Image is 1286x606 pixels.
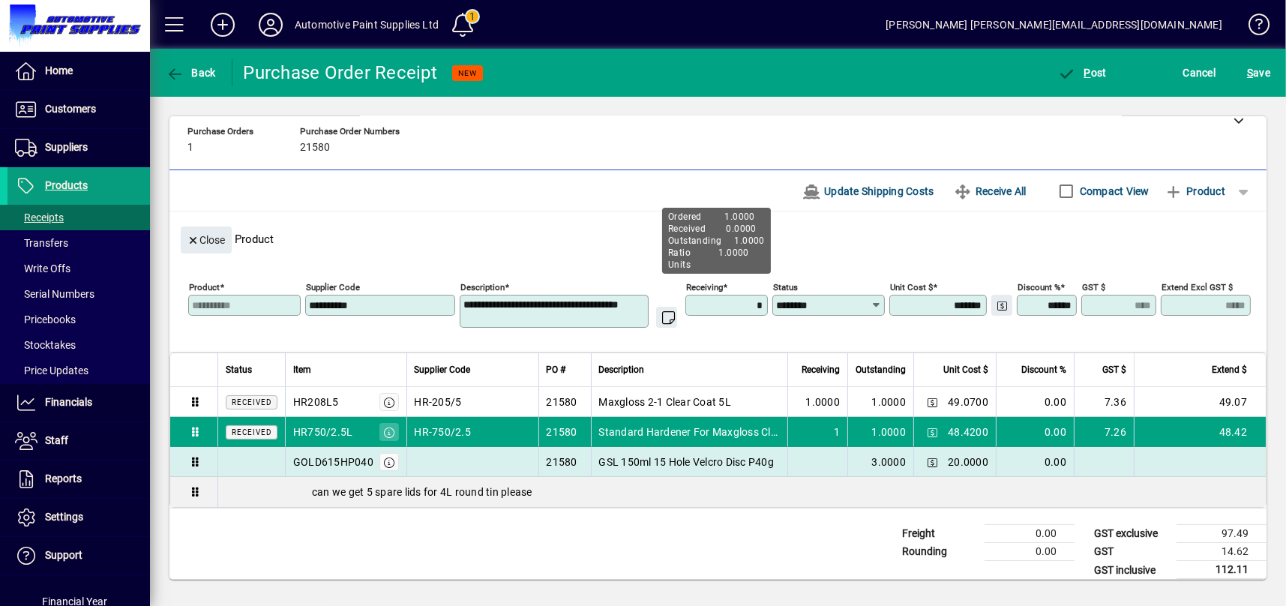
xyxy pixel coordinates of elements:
button: Change Price Levels [922,451,943,472]
td: 1.0000 [847,417,913,447]
span: Description [599,361,645,378]
button: Close [181,226,232,253]
span: Supplier Code [415,361,471,378]
span: PO # [547,361,566,378]
span: Suppliers [45,141,88,153]
span: Staff [45,434,68,446]
button: Change Price Levels [922,391,943,412]
span: Receiving [802,361,840,378]
span: 1.0000 [806,394,841,409]
td: Standard Hardener For Maxgloss Clear 2.5L [591,417,788,447]
td: 0.00 [996,447,1074,477]
a: Knowledge Base [1237,3,1267,52]
button: Profile [247,11,295,38]
td: 112.11 [1177,561,1267,580]
span: Stocktakes [15,339,76,351]
td: HR-205/5 [406,387,538,417]
mat-label: Status [773,282,798,292]
span: Outstanding [856,361,906,378]
span: Receipts [15,211,64,223]
span: 1 [834,424,840,439]
a: Suppliers [7,129,150,166]
td: 3.0000 [847,447,913,477]
mat-label: GST $ [1082,282,1105,292]
div: GOLD615HP040 [293,454,373,469]
span: NEW [458,68,477,78]
a: Home [7,52,150,90]
span: 49.0700 [948,394,988,409]
button: Post [1054,59,1111,86]
span: Products [45,179,88,191]
a: Price Updates [7,358,150,383]
td: 14.62 [1177,543,1267,561]
a: Transfers [7,230,150,256]
span: ave [1247,61,1270,85]
a: Customers [7,91,150,128]
button: Receive All [948,178,1033,205]
span: S [1247,67,1253,79]
mat-label: Supplier Code [306,282,360,292]
a: Write Offs [7,256,150,281]
span: Received [232,398,271,406]
div: can we get 5 spare lids for 4L round tin please [218,484,1266,499]
span: Item [293,361,311,378]
span: Discount % [1021,361,1066,378]
label: Compact View [1077,184,1150,199]
span: GST $ [1102,361,1126,378]
span: 48.4200 [948,424,988,439]
span: Extend $ [1212,361,1247,378]
span: Close [187,228,226,253]
span: Pricebooks [15,313,76,325]
td: 7.26 [1074,417,1134,447]
a: Reports [7,460,150,498]
td: Freight [895,525,985,543]
button: Change Price Levels [922,421,943,442]
span: Reports [45,472,82,484]
span: Financials [45,396,92,408]
span: 20.0000 [948,454,988,469]
a: Serial Numbers [7,281,150,307]
td: 0.00 [985,525,1075,543]
span: Product [1165,179,1225,203]
td: GST inclusive [1087,561,1177,580]
td: GST [1087,543,1177,561]
td: 49.07 [1134,387,1266,417]
td: Maxgloss 2-1 Clear Coat 5L [591,387,788,417]
app-page-header-button: Close [177,232,235,246]
span: Update Shipping Costs [802,179,934,203]
app-page-header-button: Back [150,59,232,86]
td: 7.36 [1074,387,1134,417]
span: Home [45,64,73,76]
span: 21580 [300,142,330,154]
td: 97.49 [1177,525,1267,543]
span: Price Updates [15,364,88,376]
span: Received [232,428,271,436]
span: Support [45,549,82,561]
td: 0.00 [996,417,1074,447]
span: Settings [45,511,83,523]
div: Product [169,211,1267,257]
td: 48.42 [1134,417,1266,447]
mat-label: Unit Cost $ [890,282,933,292]
button: Update Shipping Costs [796,178,940,205]
span: Serial Numbers [15,288,94,300]
mat-label: Product [189,282,220,292]
div: HR208L5 [293,394,339,409]
td: GST exclusive [1087,525,1177,543]
button: Product [1157,178,1233,205]
mat-label: Description [460,282,505,292]
a: Settings [7,499,150,536]
button: Change Price Levels [991,295,1012,316]
td: 21580 [538,417,591,447]
mat-label: Extend excl GST $ [1162,282,1233,292]
a: Receipts [7,205,150,230]
span: 1 [187,142,193,154]
mat-label: Receiving [686,282,723,292]
td: Rounding [895,543,985,561]
button: Save [1243,59,1274,86]
a: Pricebooks [7,307,150,332]
td: GSL 150ml 15 Hole Velcro Disc P40g [591,447,788,477]
td: 21580 [538,387,591,417]
div: HR750/2.5L [293,424,353,439]
span: Cancel [1183,61,1216,85]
